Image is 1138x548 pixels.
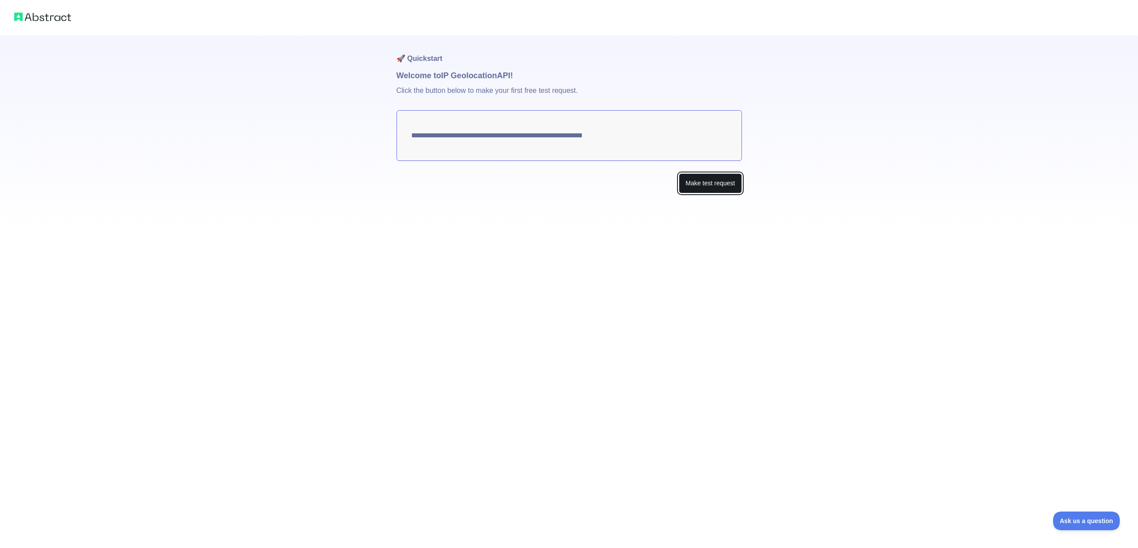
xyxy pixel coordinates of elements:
[1053,512,1120,530] iframe: Toggle Customer Support
[397,82,742,110] p: Click the button below to make your first free test request.
[397,36,742,69] h1: 🚀 Quickstart
[679,173,741,193] button: Make test request
[14,11,71,23] img: Abstract logo
[397,69,742,82] h1: Welcome to IP Geolocation API!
